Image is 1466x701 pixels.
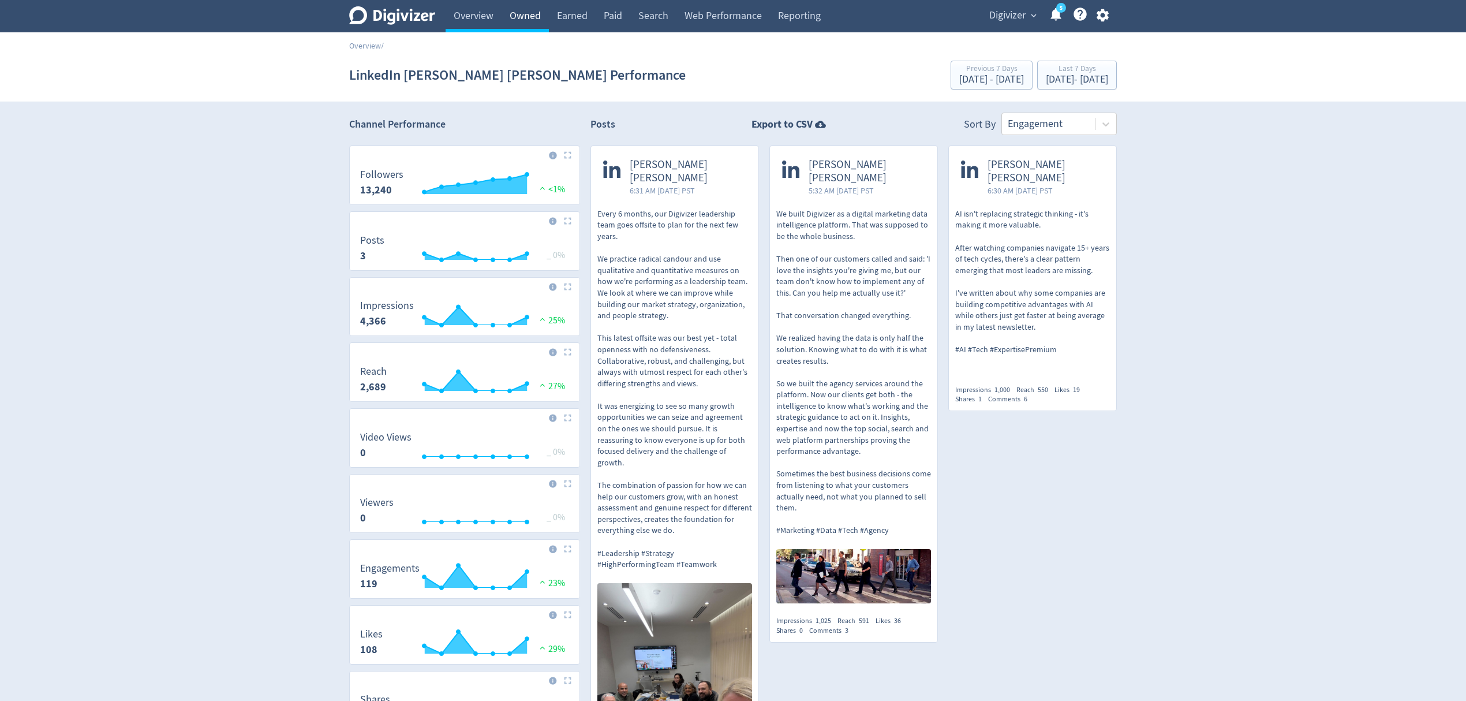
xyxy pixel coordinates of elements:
[360,562,420,575] dt: Engagements
[537,184,565,195] span: <1%
[564,545,571,553] img: Placeholder
[360,234,384,247] dt: Posts
[809,158,925,185] span: [PERSON_NAME] [PERSON_NAME]
[809,626,855,636] div: Comments
[816,616,831,625] span: 1,025
[537,184,548,192] img: positive-performance.svg
[564,677,571,684] img: Placeholder
[1054,385,1086,395] div: Likes
[360,380,386,394] strong: 2,689
[776,626,809,636] div: Shares
[564,480,571,487] img: Placeholder
[564,611,571,618] img: Placeholder
[537,381,565,392] span: 27%
[951,61,1033,90] button: Previous 7 Days[DATE] - [DATE]
[959,65,1024,74] div: Previous 7 Days
[564,217,571,225] img: Placeholder
[590,117,615,135] h2: Posts
[349,57,686,94] h1: LinkedIn [PERSON_NAME] [PERSON_NAME] Performance
[799,626,803,635] span: 0
[859,616,869,625] span: 591
[360,643,377,657] strong: 108
[955,394,988,404] div: Shares
[564,414,571,422] img: Placeholder
[1038,385,1048,394] span: 550
[1046,65,1108,74] div: Last 7 Days
[1046,74,1108,85] div: [DATE] - [DATE]
[988,394,1034,404] div: Comments
[360,446,366,460] strong: 0
[809,185,925,196] span: 5:32 AM [DATE] PST
[988,158,1104,185] span: [PERSON_NAME] [PERSON_NAME]
[360,299,414,312] dt: Impressions
[360,577,377,591] strong: 119
[959,74,1024,85] div: [DATE] - [DATE]
[381,40,384,51] span: /
[354,169,574,200] svg: Followers 13,240
[354,432,574,463] svg: Video Views 0
[354,300,574,331] svg: Impressions 4,366
[751,117,813,132] strong: Export to CSV
[537,315,548,323] img: positive-performance.svg
[360,168,403,181] dt: Followers
[537,381,548,389] img: positive-performance.svg
[547,446,565,458] span: _ 0%
[985,6,1039,25] button: Digivizer
[537,577,565,589] span: 23%
[537,643,548,652] img: positive-performance.svg
[1037,61,1117,90] button: Last 7 Days[DATE]- [DATE]
[537,577,548,586] img: positive-performance.svg
[360,365,387,378] dt: Reach
[354,563,574,594] svg: Engagements 119
[776,549,931,603] img: https://media.cf.digivizer.com/images/linkedin-1455007-urn:li:share:7381078906981900288-867d99c06...
[537,643,565,655] span: 29%
[1024,394,1027,404] span: 6
[630,158,746,185] span: [PERSON_NAME] [PERSON_NAME]
[360,431,412,444] dt: Video Views
[978,394,982,404] span: 1
[994,385,1010,394] span: 1,000
[360,314,386,328] strong: 4,366
[537,315,565,326] span: 25%
[564,151,571,159] img: Placeholder
[770,146,937,607] a: [PERSON_NAME] [PERSON_NAME]5:32 AM [DATE] PSTWe built Digivizer as a digital marketing data intel...
[955,208,1110,356] p: AI isn't replacing strategic thinking - it's making it more valuable. After watching companies na...
[1060,4,1063,12] text: 5
[349,117,580,132] h2: Channel Performance
[360,511,366,525] strong: 0
[354,497,574,528] svg: Viewers 0
[1016,385,1054,395] div: Reach
[547,512,565,523] span: _ 0%
[360,496,394,509] dt: Viewers
[876,616,907,626] div: Likes
[837,616,876,626] div: Reach
[845,626,848,635] span: 3
[1056,3,1066,13] a: 5
[1073,385,1080,394] span: 19
[776,208,931,536] p: We built Digivizer as a digital marketing data intelligence platform. That was supposed to be the...
[989,6,1026,25] span: Digivizer
[894,616,901,625] span: 36
[564,283,571,290] img: Placeholder
[360,183,392,197] strong: 13,240
[354,366,574,397] svg: Reach 2,689
[349,40,381,51] a: Overview
[547,249,565,261] span: _ 0%
[354,235,574,266] svg: Posts 3
[964,117,996,135] div: Sort By
[955,385,1016,395] div: Impressions
[988,185,1104,196] span: 6:30 AM [DATE] PST
[1029,10,1039,21] span: expand_more
[949,146,1116,375] a: [PERSON_NAME] [PERSON_NAME]6:30 AM [DATE] PSTAI isn't replacing strategic thinking - it's making ...
[776,616,837,626] div: Impressions
[564,348,571,356] img: Placeholder
[630,185,746,196] span: 6:31 AM [DATE] PST
[360,249,366,263] strong: 3
[354,629,574,659] svg: Likes 108
[360,628,383,641] dt: Likes
[597,208,752,571] p: Every 6 months, our Digivizer leadership team goes offsite to plan for the next few years. We pra...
